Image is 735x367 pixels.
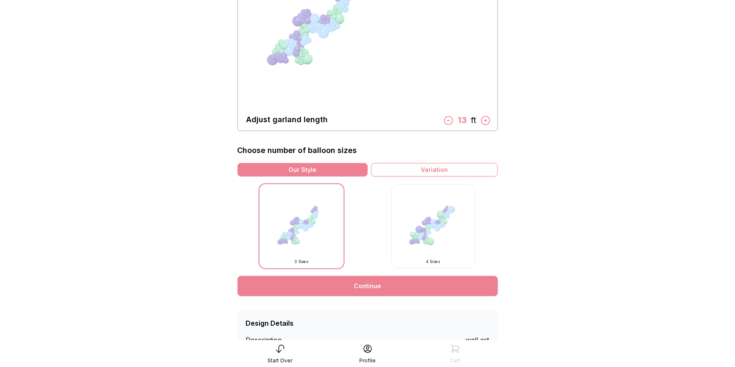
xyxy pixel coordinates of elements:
[371,163,498,177] div: Variation
[450,357,460,364] div: Cart
[238,276,498,296] a: Continue
[270,259,333,264] div: 3 Sizes
[267,357,292,364] div: Start Over
[391,184,476,268] img: -
[359,357,376,364] div: Profile
[246,335,307,345] div: Description
[454,114,471,127] div: 13
[246,318,294,328] div: Design Details
[402,259,465,264] div: 4 Sizes
[470,114,476,127] div: ft
[466,335,489,345] div: wall art
[246,114,328,126] div: Adjust garland length
[238,145,357,156] div: Choose number of balloon sizes
[259,184,344,268] img: -
[238,163,368,177] div: Our Style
